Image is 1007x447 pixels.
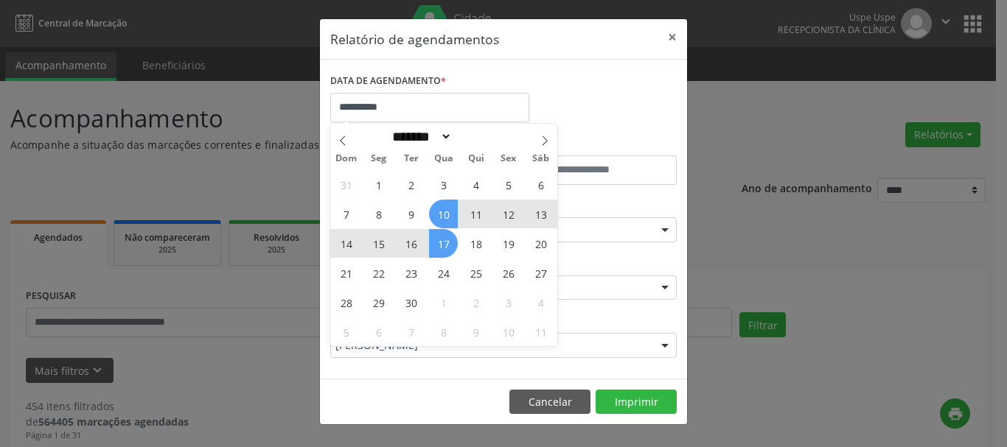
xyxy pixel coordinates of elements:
span: Setembro 25, 2025 [461,258,490,287]
span: Outubro 7, 2025 [397,317,425,346]
span: Outubro 10, 2025 [494,317,523,346]
span: Setembro 4, 2025 [461,170,490,199]
span: Setembro 21, 2025 [332,258,360,287]
span: Setembro 9, 2025 [397,200,425,228]
span: Setembro 19, 2025 [494,229,523,258]
span: Outubro 3, 2025 [494,288,523,317]
span: Setembro 27, 2025 [526,258,555,287]
span: Setembro 11, 2025 [461,200,490,228]
span: Setembro 5, 2025 [494,170,523,199]
span: Dom [330,154,363,163]
span: Outubro 11, 2025 [526,317,555,346]
button: Imprimir [596,390,677,415]
span: Setembro 26, 2025 [494,258,523,287]
span: Ter [395,154,428,163]
span: Setembro 22, 2025 [364,258,393,287]
span: Setembro 7, 2025 [332,200,360,228]
span: Setembro 12, 2025 [494,200,523,228]
h5: Relatório de agendamentos [330,29,499,49]
span: Setembro 14, 2025 [332,229,360,258]
span: Outubro 9, 2025 [461,317,490,346]
span: Outubro 4, 2025 [526,288,555,317]
span: Sáb [525,154,557,163]
select: Month [387,129,452,144]
button: Cancelar [509,390,590,415]
span: Setembro 3, 2025 [429,170,458,199]
span: Setembro 2, 2025 [397,170,425,199]
span: Setembro 10, 2025 [429,200,458,228]
span: Sex [492,154,525,163]
span: Setembro 15, 2025 [364,229,393,258]
span: Setembro 24, 2025 [429,258,458,287]
button: Close [658,19,687,55]
span: Setembro 13, 2025 [526,200,555,228]
span: Qua [428,154,460,163]
span: Setembro 20, 2025 [526,229,555,258]
span: Agosto 31, 2025 [332,170,360,199]
span: Setembro 1, 2025 [364,170,393,199]
span: Seg [363,154,395,163]
span: Setembro 30, 2025 [397,288,425,317]
span: Setembro 18, 2025 [461,229,490,258]
span: Outubro 1, 2025 [429,288,458,317]
span: Setembro 17, 2025 [429,229,458,258]
span: Setembro 28, 2025 [332,288,360,317]
span: Setembro 16, 2025 [397,229,425,258]
span: Outubro 2, 2025 [461,288,490,317]
span: Setembro 8, 2025 [364,200,393,228]
label: DATA DE AGENDAMENTO [330,70,446,93]
span: Setembro 23, 2025 [397,258,425,287]
label: ATÉ [507,133,677,155]
span: Setembro 29, 2025 [364,288,393,317]
span: Qui [460,154,492,163]
input: Year [452,129,501,144]
span: Outubro 6, 2025 [364,317,393,346]
span: Outubro 8, 2025 [429,317,458,346]
span: Setembro 6, 2025 [526,170,555,199]
span: Outubro 5, 2025 [332,317,360,346]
